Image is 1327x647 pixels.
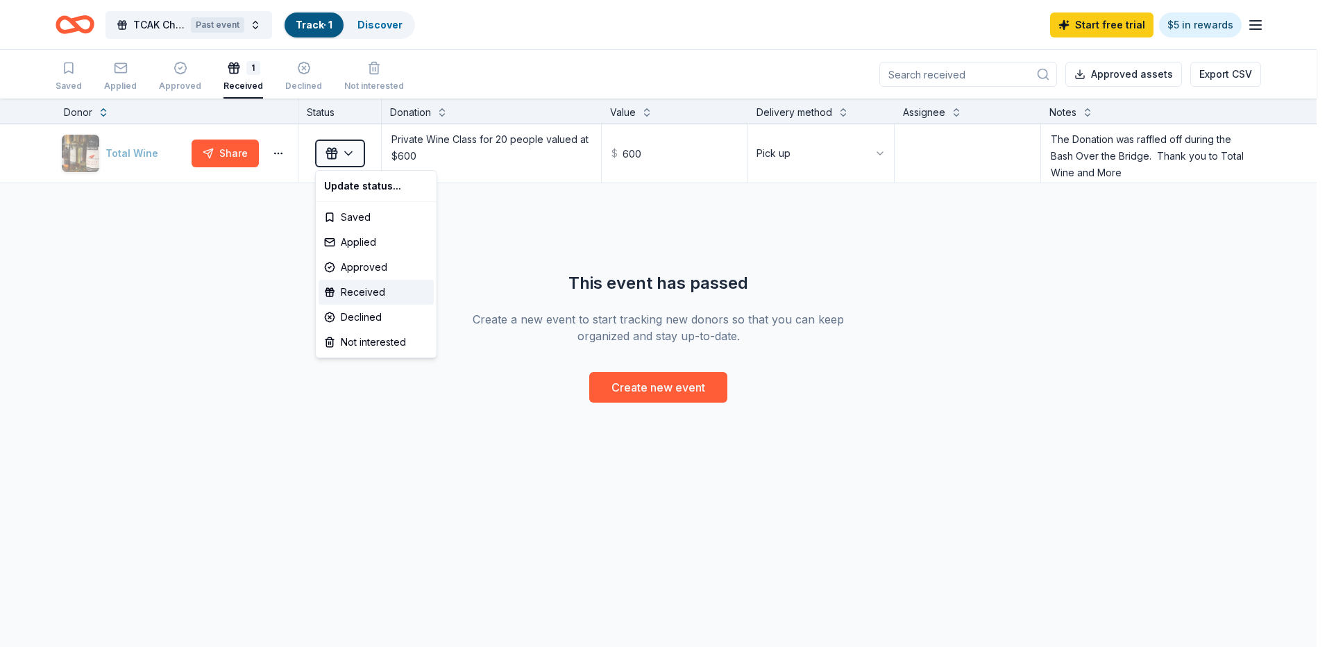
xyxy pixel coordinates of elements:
div: Received [319,280,434,305]
div: Not interested [319,330,434,355]
div: Declined [319,305,434,330]
div: Applied [319,230,434,255]
div: Saved [319,205,434,230]
div: Update status... [319,174,434,199]
div: Approved [319,255,434,280]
